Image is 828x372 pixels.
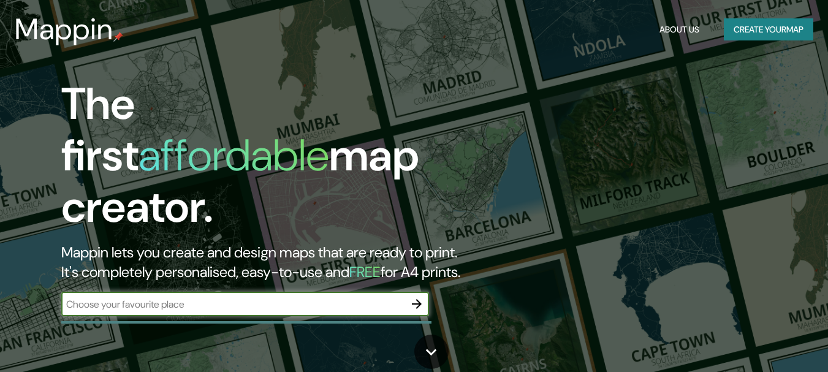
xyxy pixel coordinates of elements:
h1: affordable [139,127,329,184]
img: mappin-pin [113,32,123,42]
button: Create yourmap [724,18,813,41]
h5: FREE [349,262,381,281]
h3: Mappin [15,12,113,47]
h1: The first map creator. [61,78,476,243]
h2: Mappin lets you create and design maps that are ready to print. It's completely personalised, eas... [61,243,476,282]
input: Choose your favourite place [61,297,405,311]
button: About Us [655,18,704,41]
